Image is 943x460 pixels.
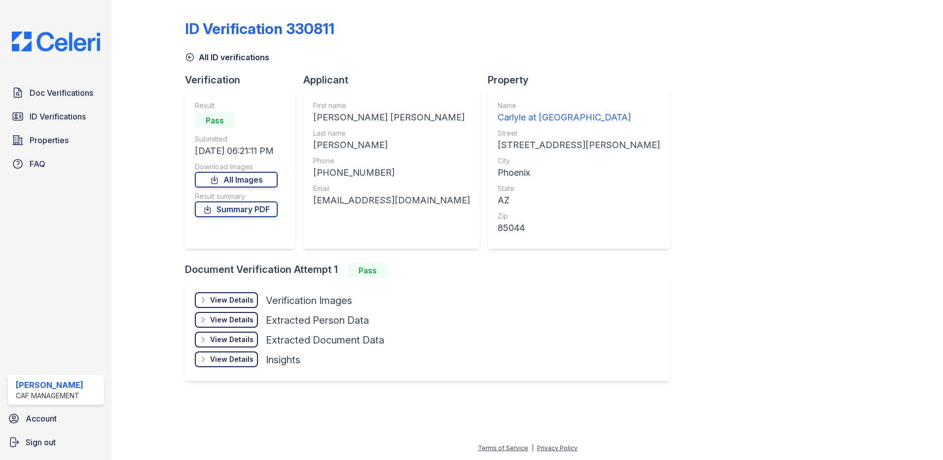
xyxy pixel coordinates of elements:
[195,101,278,111] div: Result
[498,184,660,193] div: State
[498,221,660,235] div: 85044
[210,354,254,364] div: View Details
[478,444,528,452] a: Terms of Service
[185,20,334,38] div: ID Verification 330811
[313,166,470,180] div: [PHONE_NUMBER]
[266,353,300,367] div: Insights
[30,134,69,146] span: Properties
[30,158,45,170] span: FAQ
[185,73,303,87] div: Verification
[348,263,387,278] div: Pass
[185,263,678,278] div: Document Verification Attempt 1
[210,335,254,345] div: View Details
[26,436,56,448] span: Sign out
[185,51,269,63] a: All ID verifications
[498,211,660,221] div: Zip
[8,130,104,150] a: Properties
[498,166,660,180] div: Phoenix
[498,101,660,111] div: Name
[532,444,534,452] div: |
[195,201,278,217] a: Summary PDF
[303,73,488,87] div: Applicant
[313,193,470,207] div: [EMAIL_ADDRESS][DOMAIN_NAME]
[195,192,278,201] div: Result summary
[26,413,57,424] span: Account
[195,172,278,188] a: All Images
[210,315,254,325] div: View Details
[8,154,104,174] a: FAQ
[498,111,660,124] div: Carlyle at [GEOGRAPHIC_DATA]
[313,184,470,193] div: Email
[537,444,578,452] a: Privacy Policy
[313,156,470,166] div: Phone
[313,138,470,152] div: [PERSON_NAME]
[488,73,678,87] div: Property
[266,333,384,347] div: Extracted Document Data
[8,83,104,103] a: Doc Verifications
[16,379,83,391] div: [PERSON_NAME]
[195,162,278,172] div: Download Images
[8,107,104,126] a: ID Verifications
[498,156,660,166] div: City
[498,101,660,124] a: Name Carlyle at [GEOGRAPHIC_DATA]
[195,134,278,144] div: Submitted
[210,295,254,305] div: View Details
[4,432,108,452] a: Sign out
[4,32,108,51] img: CE_Logo_Blue-a8612792a0a2168367f1c8372b55b34899dd931a85d93a1a3d3e32e68fde9ad4.png
[313,101,470,111] div: First name
[30,87,93,99] span: Doc Verifications
[498,193,660,207] div: AZ
[16,391,83,401] div: CAF Management
[498,128,660,138] div: Street
[266,294,352,307] div: Verification Images
[498,138,660,152] div: [STREET_ADDRESS][PERSON_NAME]
[30,111,86,122] span: ID Verifications
[313,128,470,138] div: Last name
[4,409,108,428] a: Account
[195,144,278,158] div: [DATE] 06:21:11 PM
[266,313,369,327] div: Extracted Person Data
[195,113,234,128] div: Pass
[313,111,470,124] div: [PERSON_NAME] [PERSON_NAME]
